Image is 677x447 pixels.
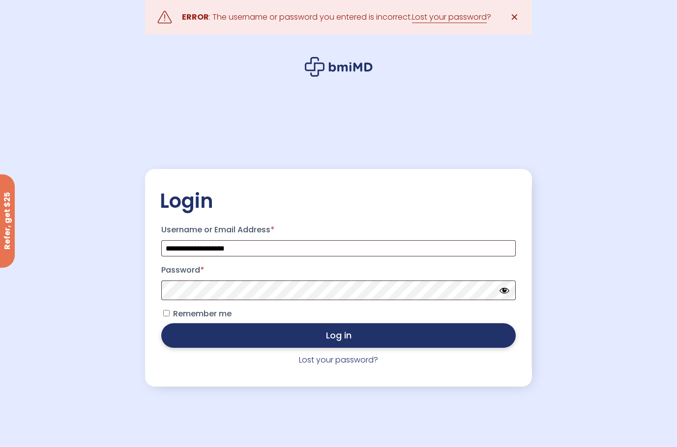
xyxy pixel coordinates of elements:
div: : The username or password you entered is incorrect. ? [182,10,491,24]
button: Hide password [499,285,510,296]
input: Remember me [163,310,170,316]
span: Remember me [173,308,232,319]
a: ✕ [505,7,525,27]
span: ✕ [510,10,519,24]
a: Lost your password [412,11,487,23]
a: Lost your password? [299,354,378,365]
h2: Login [160,189,517,213]
label: Username or Email Address [161,222,515,238]
strong: ERROR [182,11,209,23]
label: Password [161,262,515,278]
button: Log in [161,323,515,348]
